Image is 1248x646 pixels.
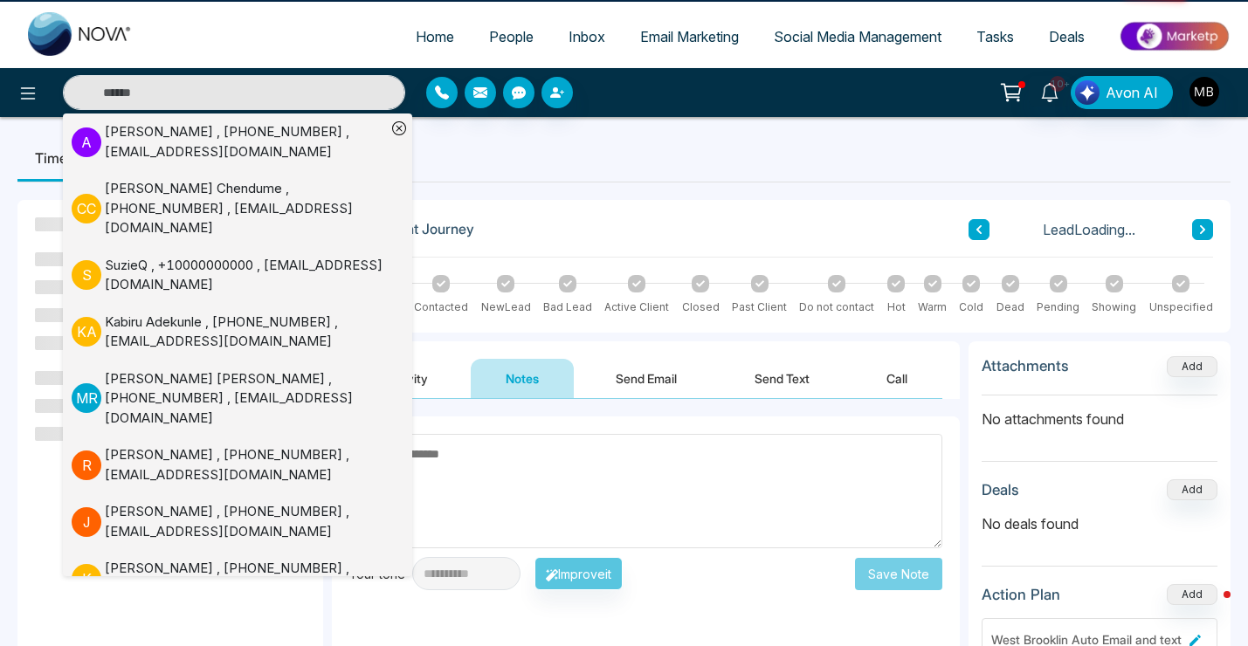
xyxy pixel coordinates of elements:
[1106,82,1158,103] span: Avon AI
[72,564,101,594] p: K
[72,194,101,223] p: C C
[1189,77,1219,107] img: User Avatar
[855,558,942,590] button: Save Note
[105,179,386,238] div: [PERSON_NAME] Chendume , [PHONE_NUMBER] , [EMAIL_ADDRESS][DOMAIN_NAME]
[105,502,386,541] div: [PERSON_NAME] , [PHONE_NUMBER] , [EMAIL_ADDRESS][DOMAIN_NAME]
[105,313,386,352] div: Kabiru Adekunle , [PHONE_NUMBER] , [EMAIL_ADDRESS][DOMAIN_NAME]
[1071,76,1173,109] button: Avon AI
[982,481,1019,498] h3: Deals
[1149,299,1213,315] div: Unspecified
[105,559,386,598] div: [PERSON_NAME] , [PHONE_NUMBER] , [EMAIL_ADDRESS][DOMAIN_NAME]
[471,359,574,398] button: Notes
[732,299,787,315] div: Past Client
[982,586,1060,603] h3: Action Plan
[982,513,1217,534] p: No deals found
[1050,76,1065,92] span: 10+
[1092,299,1136,315] div: Showing
[472,20,551,53] a: People
[996,299,1024,315] div: Dead
[756,20,959,53] a: Social Media Management
[623,20,756,53] a: Email Marketing
[1111,17,1238,56] img: Market-place.gif
[1167,356,1217,377] button: Add
[1031,20,1102,53] a: Deals
[887,299,906,315] div: Hot
[17,134,107,182] li: Timeline
[604,299,669,315] div: Active Client
[72,127,101,157] p: A
[481,299,531,315] div: NewLead
[1167,584,1217,605] button: Add
[105,122,386,161] div: [PERSON_NAME] , [PHONE_NUMBER] , [EMAIL_ADDRESS][DOMAIN_NAME]
[682,299,720,315] div: Closed
[543,299,592,315] div: Bad Lead
[720,359,845,398] button: Send Text
[799,299,874,315] div: Do not contact
[569,28,605,45] span: Inbox
[398,20,472,53] a: Home
[581,359,712,398] button: Send Email
[414,299,468,315] div: Contacted
[918,299,947,315] div: Warm
[28,12,133,56] img: Nova CRM Logo
[72,383,101,413] p: M R
[105,256,386,295] div: SuzieQ , +10000000000 , [EMAIL_ADDRESS][DOMAIN_NAME]
[1049,28,1085,45] span: Deals
[982,357,1069,375] h3: Attachments
[1075,80,1100,105] img: Lead Flow
[982,395,1217,430] p: No attachments found
[774,28,941,45] span: Social Media Management
[1037,299,1079,315] div: Pending
[72,260,101,290] p: S
[852,359,942,398] button: Call
[976,28,1014,45] span: Tasks
[1029,76,1071,107] a: 10+
[72,450,101,480] p: R
[1189,587,1231,629] iframe: Intercom live chat
[551,20,623,53] a: Inbox
[1167,358,1217,373] span: Add
[1043,219,1135,240] span: Lead Loading...
[959,20,1031,53] a: Tasks
[959,299,983,315] div: Cold
[1167,479,1217,500] button: Add
[416,28,454,45] span: Home
[105,369,386,429] div: [PERSON_NAME] [PERSON_NAME] , [PHONE_NUMBER] , [EMAIL_ADDRESS][DOMAIN_NAME]
[640,28,739,45] span: Email Marketing
[489,28,534,45] span: People
[105,445,386,484] div: [PERSON_NAME] , [PHONE_NUMBER] , [EMAIL_ADDRESS][DOMAIN_NAME]
[72,317,101,347] p: K A
[72,507,101,537] p: J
